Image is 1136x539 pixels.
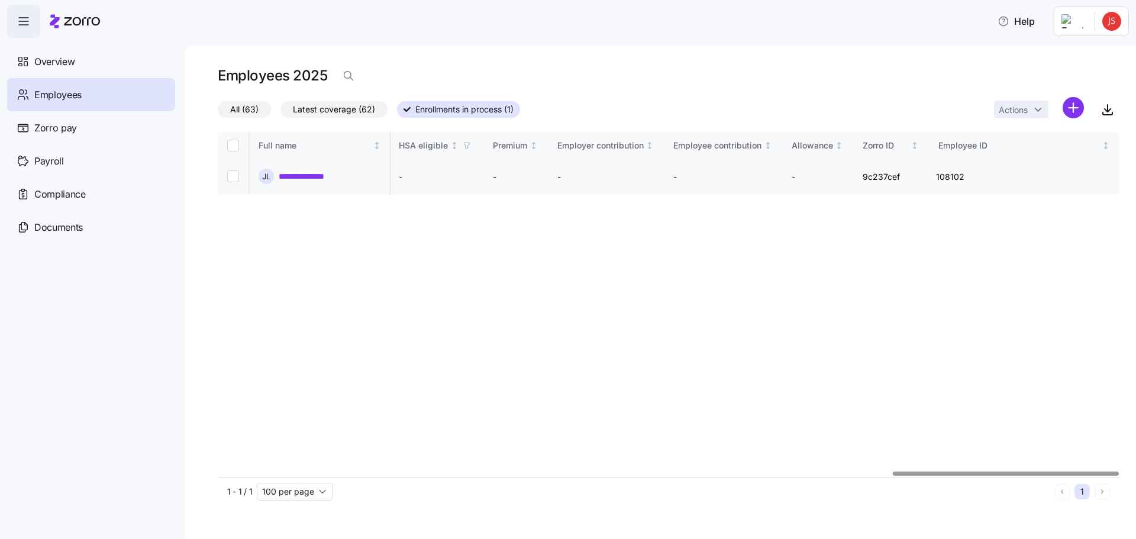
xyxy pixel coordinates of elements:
[792,139,833,152] div: Allowance
[7,111,175,144] a: Zorro pay
[1054,484,1070,499] button: Previous page
[998,14,1035,28] span: Help
[34,121,77,135] span: Zorro pay
[557,139,644,152] div: Employer contribution
[34,54,75,69] span: Overview
[1102,141,1110,150] div: Not sorted
[218,66,327,85] h1: Employees 2025
[373,141,381,150] div: Not sorted
[230,102,259,117] span: All (63)
[988,9,1044,33] button: Help
[493,139,527,152] div: Premium
[1102,12,1121,31] img: dabd418a90e87b974ad9e4d6da1f3d74
[7,45,175,78] a: Overview
[929,159,1119,195] td: 108102
[1061,14,1085,28] img: Employer logo
[227,140,239,151] input: Select all records
[7,78,175,111] a: Employees
[262,173,270,180] span: J L
[450,141,459,150] div: Not sorted
[399,171,402,183] span: -
[259,139,371,152] div: Full name
[929,132,1119,159] th: Employee IDNot sorted
[792,171,795,183] span: -
[415,102,514,117] span: Enrollments in process (1)
[1074,484,1090,499] button: 1
[673,139,761,152] div: Employee contribution
[853,132,929,159] th: Zorro IDNot sorted
[646,141,654,150] div: Not sorted
[938,139,1100,152] div: Employee ID
[911,141,919,150] div: Not sorted
[530,141,538,150] div: Not sorted
[994,101,1048,118] button: Actions
[483,159,548,195] td: -
[34,154,64,169] span: Payroll
[664,132,782,159] th: Employee contributionNot sorted
[34,220,83,235] span: Documents
[664,159,782,195] td: -
[293,102,375,117] span: Latest coverage (62)
[34,88,82,102] span: Employees
[764,141,772,150] div: Not sorted
[853,159,929,195] td: 9c237cef
[863,139,909,152] div: Zorro ID
[249,132,391,159] th: Full nameNot sorted
[548,159,664,195] td: -
[483,132,548,159] th: PremiumNot sorted
[34,187,86,202] span: Compliance
[999,106,1028,114] span: Actions
[835,141,843,150] div: Not sorted
[227,486,252,498] span: 1 - 1 / 1
[7,177,175,211] a: Compliance
[399,139,448,152] div: HSA eligible
[7,144,175,177] a: Payroll
[782,132,854,159] th: AllowanceNot sorted
[1095,484,1110,499] button: Next page
[7,211,175,244] a: Documents
[389,132,483,159] th: HSA eligibleNot sorted
[227,170,239,182] input: Select record 1
[1063,97,1084,118] svg: add icon
[548,132,664,159] th: Employer contributionNot sorted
